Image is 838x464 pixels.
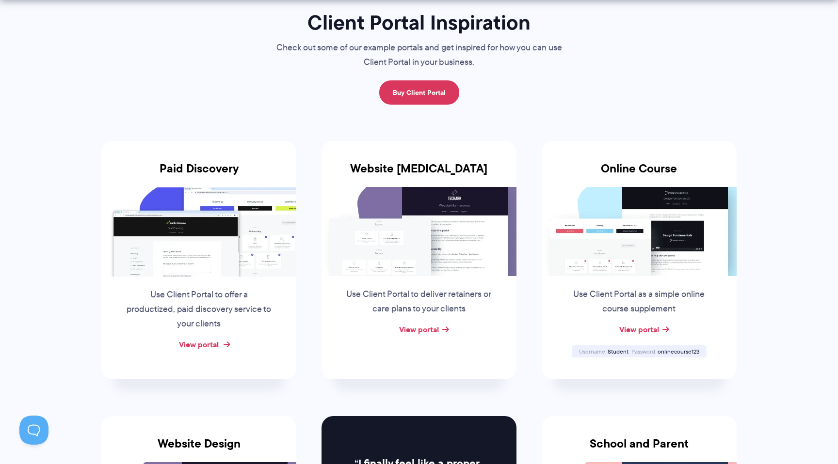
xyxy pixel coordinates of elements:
[631,347,656,356] span: Password
[579,347,606,356] span: Username
[399,324,439,335] a: View portal
[125,288,273,331] p: Use Client Portal to offer a productized, paid discovery service to your clients
[19,416,48,445] iframe: Toggle Customer Support
[257,10,581,35] h1: Client Portal Inspiration
[565,287,713,316] p: Use Client Portal as a simple online course supplement
[658,347,699,356] span: onlinecourse123
[101,437,296,462] h3: Website Design
[608,347,628,356] span: Student
[542,437,737,462] h3: School and Parent
[379,80,459,105] a: Buy Client Portal
[101,162,296,187] h3: Paid Discovery
[257,41,581,70] p: Check out some of our example portals and get inspired for how you can use Client Portal in your ...
[542,162,737,187] h3: Online Course
[619,324,659,335] a: View portal
[345,287,493,316] p: Use Client Portal to deliver retainers or care plans to your clients
[322,162,516,187] h3: Website [MEDICAL_DATA]
[179,339,219,350] a: View portal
